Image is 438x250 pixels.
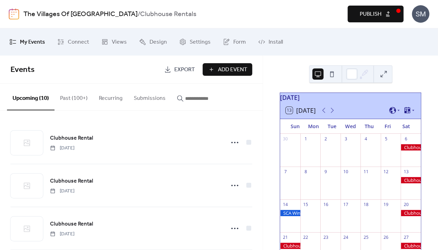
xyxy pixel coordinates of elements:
[138,8,140,21] b: /
[303,201,309,207] div: 15
[233,37,246,48] span: Form
[283,234,289,240] div: 21
[412,5,429,23] div: SM
[401,243,421,249] div: Clubhouse Rental
[112,37,127,48] span: Views
[323,136,329,142] div: 2
[280,243,300,249] div: Clubhouse Rental
[203,63,252,76] button: Add Event
[303,169,309,175] div: 8
[50,230,74,238] span: [DATE]
[341,119,360,133] div: Wed
[253,31,288,53] a: Install
[401,210,421,216] div: Clubhouse Rental
[280,93,421,102] div: [DATE]
[383,234,389,240] div: 26
[360,10,381,19] span: Publish
[363,136,369,142] div: 4
[343,201,349,207] div: 17
[23,8,138,21] a: The Villages Of [GEOGRAPHIC_DATA]
[149,37,167,48] span: Design
[218,66,247,74] span: Add Event
[134,31,172,53] a: Design
[10,62,35,78] span: Events
[403,136,409,142] div: 6
[52,31,94,53] a: Connect
[283,105,318,116] button: 13[DATE]
[383,136,389,142] div: 5
[174,66,195,74] span: Export
[269,37,283,48] span: Install
[50,177,93,186] a: Clubhouse Rental
[68,37,89,48] span: Connect
[50,187,74,195] span: [DATE]
[378,119,397,133] div: Fri
[283,136,289,142] div: 30
[140,8,196,21] b: Clubhouse Rentals
[128,84,171,110] button: Submissions
[397,119,415,133] div: Sat
[50,145,74,152] span: [DATE]
[343,136,349,142] div: 3
[323,119,341,133] div: Tue
[159,63,200,76] a: Export
[7,84,54,110] button: Upcoming (10)
[174,31,216,53] a: Settings
[363,234,369,240] div: 25
[323,169,329,175] div: 9
[323,234,329,240] div: 23
[303,136,309,142] div: 1
[303,234,309,240] div: 22
[20,37,45,48] span: My Events
[383,201,389,207] div: 19
[403,234,409,240] div: 27
[360,119,378,133] div: Thu
[218,31,251,53] a: Form
[286,119,304,133] div: Sun
[50,134,93,143] a: Clubhouse Rental
[96,31,132,53] a: Views
[401,144,421,150] div: Clubhouse Rental
[348,6,403,22] button: Publish
[4,31,50,53] a: My Events
[323,201,329,207] div: 16
[190,37,211,48] span: Settings
[363,201,369,207] div: 18
[383,169,389,175] div: 12
[343,169,349,175] div: 10
[50,220,93,229] a: Clubhouse Rental
[280,210,300,216] div: SCA Winter Celebration
[283,201,289,207] div: 14
[403,169,409,175] div: 13
[93,84,128,110] button: Recurring
[403,201,409,207] div: 20
[9,8,19,20] img: logo
[363,169,369,175] div: 11
[401,177,421,183] div: Clubhouse Rental
[304,119,323,133] div: Mon
[343,234,349,240] div: 24
[54,84,93,110] button: Past (100+)
[283,169,289,175] div: 7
